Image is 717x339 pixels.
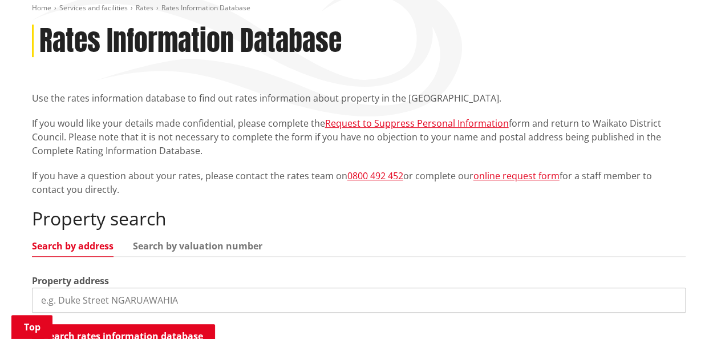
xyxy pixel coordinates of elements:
[473,169,560,182] a: online request form
[32,116,686,158] p: If you would like your details made confidential, please complete the form and return to Waikato ...
[39,25,342,58] h1: Rates Information Database
[325,117,509,130] a: Request to Suppress Personal Information
[136,3,153,13] a: Rates
[133,241,262,251] a: Search by valuation number
[59,3,128,13] a: Services and facilities
[161,3,250,13] span: Rates Information Database
[32,288,686,313] input: e.g. Duke Street NGARUAWAHIA
[665,291,706,332] iframe: Messenger Launcher
[32,169,686,196] p: If you have a question about your rates, please contact the rates team on or complete our for a s...
[32,274,109,288] label: Property address
[32,241,114,251] a: Search by address
[32,3,51,13] a: Home
[32,91,686,105] p: Use the rates information database to find out rates information about property in the [GEOGRAPHI...
[32,3,686,13] nav: breadcrumb
[11,315,52,339] a: Top
[347,169,403,182] a: 0800 492 452
[32,208,686,229] h2: Property search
